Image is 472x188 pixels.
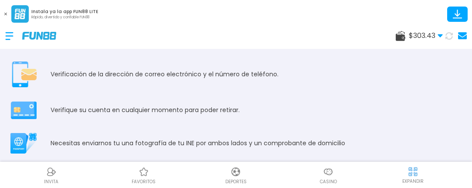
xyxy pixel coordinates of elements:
img: Phone Email [10,61,37,87]
img: Referral [46,167,57,177]
img: Passport [10,133,37,154]
img: Casino Favoritos [139,167,149,177]
p: Rápido, divertido y confiable FUN88 [31,15,98,20]
img: App Logo [11,5,29,23]
p: Instala ya la app FUN88 LITE [31,8,98,15]
a: CasinoCasinoCasino [282,165,374,185]
a: DeportesDeportesDeportes [190,165,282,185]
p: INVITA [44,178,58,185]
p: favoritos [132,178,156,185]
a: ReferralReferralINVITA [5,165,98,185]
a: Casino FavoritosCasino Favoritosfavoritos [98,165,190,185]
p: Verificación de la dirección de correo electrónico y el número de teléfono. [51,70,278,79]
span: $ 303.43 [409,31,443,41]
img: Deportes [231,167,241,177]
p: Verifique su cuenta en cualquier momento para poder retirar. [51,106,240,115]
p: Necesitas enviarnos tu una fotografía de tu INE por ambos lados y un comprobante de domicilio [51,139,345,148]
img: hide [407,166,418,177]
p: Casino [320,178,337,185]
img: Card [10,101,37,119]
img: Company Logo [22,32,56,39]
p: Deportes [225,178,247,185]
img: Casino [323,167,333,177]
p: EXPANDIR [402,178,424,185]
